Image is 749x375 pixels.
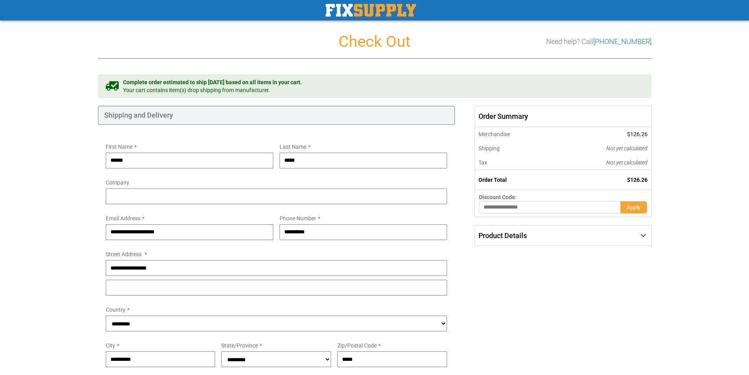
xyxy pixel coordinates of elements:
[593,37,651,46] a: [PHONE_NUMBER]
[123,86,302,94] span: Your cart contains item(s) drop shipping from manufacturer.
[546,38,651,46] h3: Need help? Call
[627,131,648,137] span: $126.26
[475,127,553,141] th: Merchandise
[98,106,455,125] div: Shipping and Delivery
[478,231,527,240] span: Product Details
[106,251,142,257] span: Street Address
[478,145,500,151] span: Shipping
[606,159,648,166] span: Not yet calculated
[98,33,651,50] h1: Check Out
[620,201,647,214] button: Apply
[106,342,115,349] span: City
[475,155,553,170] th: Tax
[606,145,648,151] span: Not yet calculated
[627,177,648,183] span: $126.26
[475,106,651,127] span: Order Summary
[106,215,140,222] span: Email Address
[627,204,640,211] span: Apply
[106,144,133,150] span: First Name
[326,4,416,17] a: store logo
[123,78,302,86] span: Complete order estimated to ship [DATE] based on all items in your cart.
[106,179,129,186] span: Company
[326,4,416,17] img: Fix Industrial Supply
[280,215,316,222] span: Phone Number
[106,307,125,313] span: Country
[478,177,507,183] strong: Order Total
[337,342,377,349] span: Zip/Postal Code
[280,144,306,150] span: Last Name
[479,194,517,200] span: Discount Code:
[221,342,258,349] span: State/Province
